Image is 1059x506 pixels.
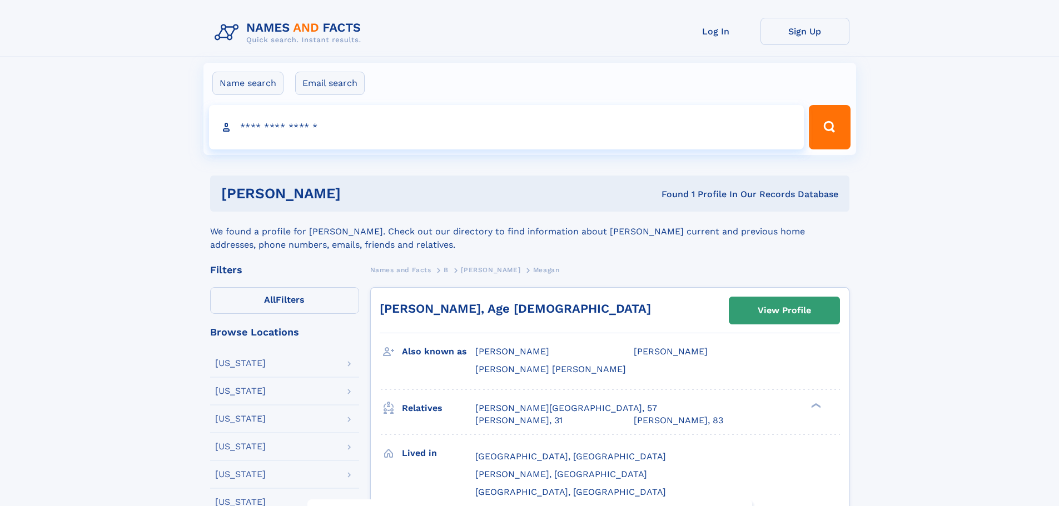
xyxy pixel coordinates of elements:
span: [PERSON_NAME] [PERSON_NAME] [475,364,626,374]
div: We found a profile for [PERSON_NAME]. Check out our directory to find information about [PERSON_N... [210,212,849,252]
div: Filters [210,265,359,275]
span: [PERSON_NAME] [475,346,549,357]
a: [PERSON_NAME][GEOGRAPHIC_DATA], 57 [475,402,657,414]
a: [PERSON_NAME], 83 [634,414,723,427]
a: [PERSON_NAME], Age [DEMOGRAPHIC_DATA] [380,302,651,315]
span: [PERSON_NAME] [461,266,520,274]
div: View Profile [758,298,811,323]
label: Filters [210,287,359,314]
div: [US_STATE] [215,414,266,423]
a: Log In [672,18,760,45]
div: [US_STATE] [215,387,266,395]
span: All [264,294,276,305]
button: Search Button [809,105,850,149]
img: Logo Names and Facts [210,18,370,48]
a: [PERSON_NAME] [461,263,520,277]
span: [PERSON_NAME], [GEOGRAPHIC_DATA] [475,469,647,479]
a: Sign Up [760,18,849,45]
h1: [PERSON_NAME] [221,187,501,201]
label: Email search [295,72,365,95]
div: Found 1 Profile In Our Records Database [501,188,838,201]
h3: Also known as [402,342,475,361]
a: View Profile [729,297,839,324]
label: Name search [212,72,284,95]
h3: Lived in [402,444,475,463]
div: ❯ [808,402,822,409]
input: search input [209,105,804,149]
span: Meagan [533,266,560,274]
h3: Relatives [402,399,475,418]
span: [GEOGRAPHIC_DATA], [GEOGRAPHIC_DATA] [475,451,666,462]
div: [US_STATE] [215,470,266,479]
a: [PERSON_NAME], 31 [475,414,563,427]
div: [US_STATE] [215,442,266,451]
span: [PERSON_NAME] [634,346,708,357]
span: B [444,266,449,274]
div: [US_STATE] [215,359,266,368]
div: Browse Locations [210,327,359,337]
a: Names and Facts [370,263,431,277]
a: B [444,263,449,277]
span: [GEOGRAPHIC_DATA], [GEOGRAPHIC_DATA] [475,487,666,497]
